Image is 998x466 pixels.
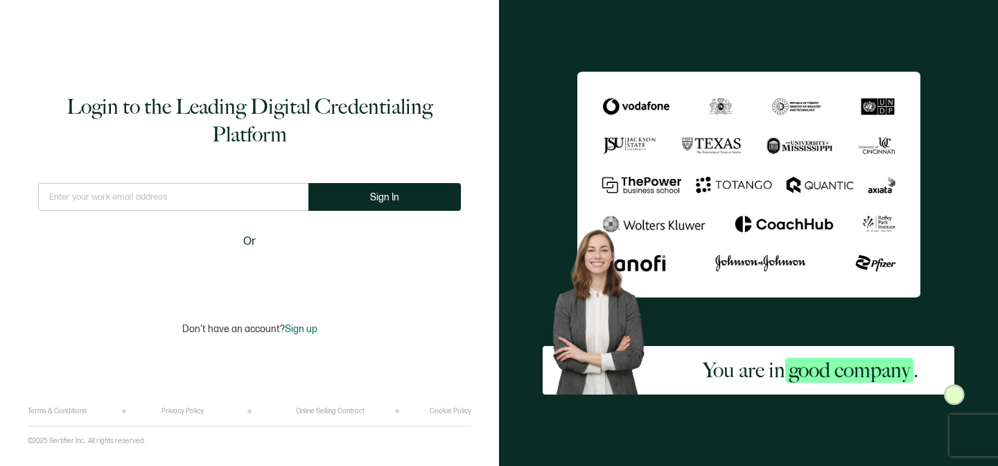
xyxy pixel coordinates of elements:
[944,384,965,405] img: Sertifier Login
[243,233,256,250] span: Or
[285,323,317,335] span: Sign up
[163,259,336,290] iframe: Sign in with Google Button
[296,407,365,415] a: Online Selling Contract
[182,323,317,335] p: Don't have an account?
[577,71,920,297] img: Sertifier Login - You are in <span class="strong-h">good company</span>.
[703,356,918,384] h2: You are in .
[785,358,913,383] span: good company
[38,183,308,211] input: Enter your work email address
[38,93,461,148] h1: Login to the Leading Digital Credentialing Platform
[543,221,666,395] img: Sertifier Login - You are in <span class="strong-h">good company</span>. Hero
[308,183,461,211] button: Sign In
[28,437,146,445] p: ©2025 Sertifier Inc.. All rights reserved.
[161,407,204,415] a: Privacy Policy
[430,407,471,415] a: Cookie Policy
[370,192,399,202] span: Sign In
[28,407,87,415] a: Terms & Conditions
